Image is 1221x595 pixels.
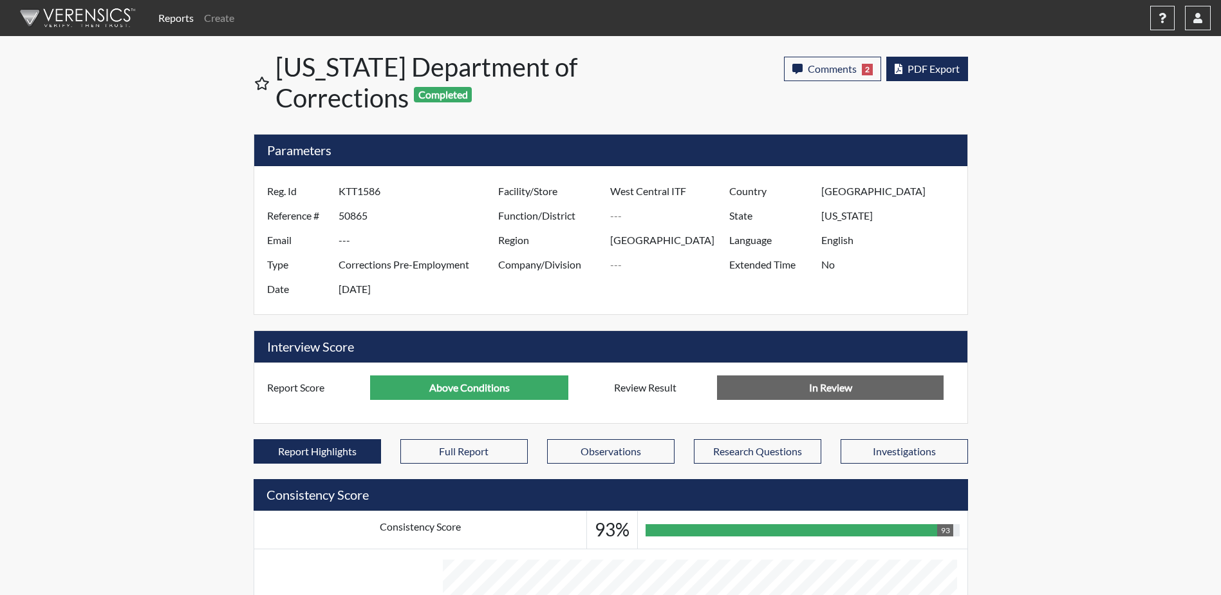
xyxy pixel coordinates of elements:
[862,64,873,75] span: 2
[339,203,501,228] input: ---
[257,252,339,277] label: Type
[908,62,960,75] span: PDF Export
[784,57,881,81] button: Comments2
[841,439,968,464] button: Investigations
[821,203,964,228] input: ---
[821,228,964,252] input: ---
[720,252,821,277] label: Extended Time
[595,519,629,541] h3: 93%
[610,203,732,228] input: ---
[254,511,587,549] td: Consistency Score
[720,203,821,228] label: State
[821,252,964,277] input: ---
[547,439,675,464] button: Observations
[339,252,501,277] input: ---
[275,52,612,113] h1: [US_STATE] Department of Corrections
[610,252,732,277] input: ---
[717,375,944,400] input: No Decision
[254,479,968,511] h5: Consistency Score
[610,179,732,203] input: ---
[254,439,381,464] button: Report Highlights
[339,179,501,203] input: ---
[257,277,339,301] label: Date
[254,331,967,363] h5: Interview Score
[886,57,968,81] button: PDF Export
[339,277,501,301] input: ---
[339,228,501,252] input: ---
[370,375,568,400] input: ---
[489,228,611,252] label: Region
[254,135,967,166] h5: Parameters
[694,439,821,464] button: Research Questions
[937,524,953,536] div: 93
[489,252,611,277] label: Company/Division
[604,375,718,400] label: Review Result
[720,179,821,203] label: Country
[257,375,371,400] label: Report Score
[414,87,472,102] span: Completed
[257,179,339,203] label: Reg. Id
[400,439,528,464] button: Full Report
[257,228,339,252] label: Email
[199,5,239,31] a: Create
[808,62,857,75] span: Comments
[153,5,199,31] a: Reports
[489,203,611,228] label: Function/District
[610,228,732,252] input: ---
[489,179,611,203] label: Facility/Store
[821,179,964,203] input: ---
[720,228,821,252] label: Language
[257,203,339,228] label: Reference #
